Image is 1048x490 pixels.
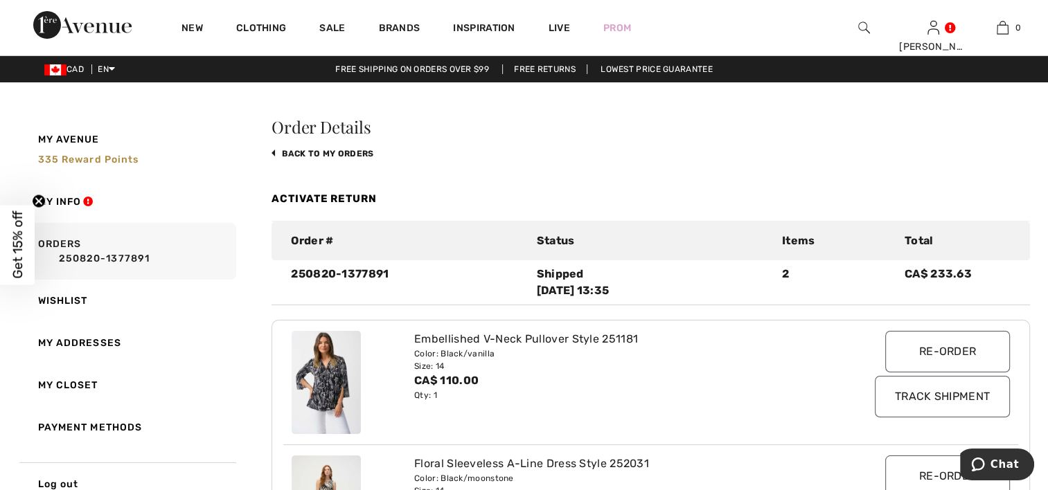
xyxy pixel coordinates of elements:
[292,331,361,435] img: joseph-ribkoff-tops-black-vanilla_251181_2_ebc9_search.jpg
[272,192,377,205] a: Activate Return
[997,19,1009,36] img: My Bag
[38,154,139,165] span: 335 Reward points
[319,22,345,37] a: Sale
[502,64,587,74] a: Free Returns
[960,448,1034,483] iframe: Opens a widget where you can chat to one of our agents
[414,455,826,472] div: Floral Sleeveless A-Line Dress Style 252031
[379,22,420,37] a: Brands
[858,19,870,36] img: search the website
[236,22,286,37] a: Clothing
[44,64,89,74] span: CAD
[10,211,26,279] span: Get 15% off
[774,266,896,299] div: 2
[33,11,132,39] img: 1ère Avenue
[899,39,967,54] div: [PERSON_NAME]
[18,223,236,280] a: Orders
[18,406,236,448] a: Payment Methods
[38,132,100,147] span: My Avenue
[414,347,826,360] div: Color: Black/vanilla
[414,389,826,401] div: Qty: 1
[283,266,528,299] div: 250820-1377891
[414,472,826,484] div: Color: Black/moonstone
[896,266,1019,299] div: CA$ 233.63
[272,149,373,158] a: back to My Orders
[18,181,236,223] a: My Info
[32,194,46,208] button: Close teaser
[875,376,1010,417] input: Track Shipment
[98,64,115,74] span: EN
[272,118,1030,135] h3: Order Details
[453,22,515,37] span: Inspiration
[44,64,66,75] img: Canadian Dollar
[1015,21,1021,34] span: 0
[181,22,203,37] a: New
[968,19,1036,36] a: 0
[589,64,724,74] a: Lowest Price Guarantee
[324,64,500,74] a: Free shipping on orders over $99
[537,266,765,299] div: Shipped [DATE] 13:35
[603,21,631,35] a: Prom
[18,322,236,364] a: My Addresses
[414,360,826,372] div: Size: 14
[927,21,939,34] a: Sign In
[414,331,826,347] div: Embellished V-Neck Pullover Style 251181
[18,280,236,322] a: Wishlist
[549,21,570,35] a: Live
[927,19,939,36] img: My Info
[18,364,236,406] a: My Closet
[885,331,1010,372] input: Re-order
[283,233,528,249] div: Order #
[774,233,896,249] div: Items
[38,251,232,266] a: 250820-1377891
[896,233,1019,249] div: Total
[529,233,774,249] div: Status
[414,372,826,389] div: CA$ 110.00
